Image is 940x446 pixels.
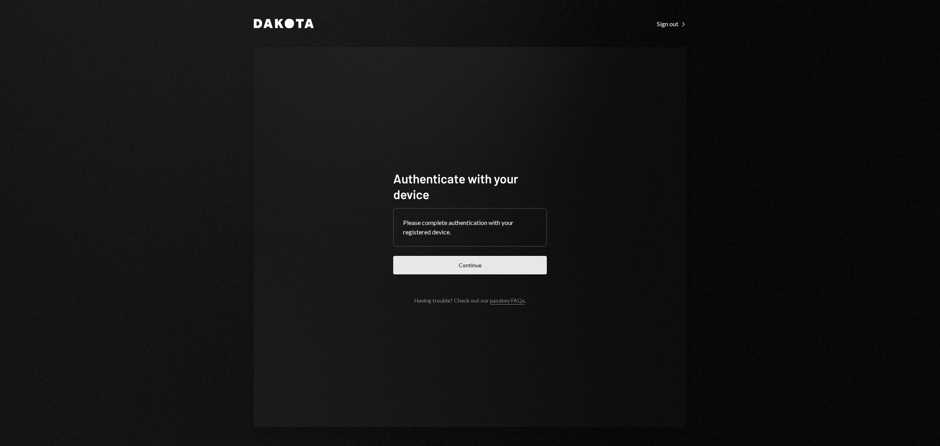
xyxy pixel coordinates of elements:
[393,256,547,274] button: Continue
[393,170,547,202] h1: Authenticate with your device
[490,297,525,305] a: passkey FAQs
[403,218,537,237] div: Please complete authentication with your registered device.
[657,19,686,28] a: Sign out
[657,20,686,28] div: Sign out
[414,297,526,304] div: Having trouble? Check out our .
